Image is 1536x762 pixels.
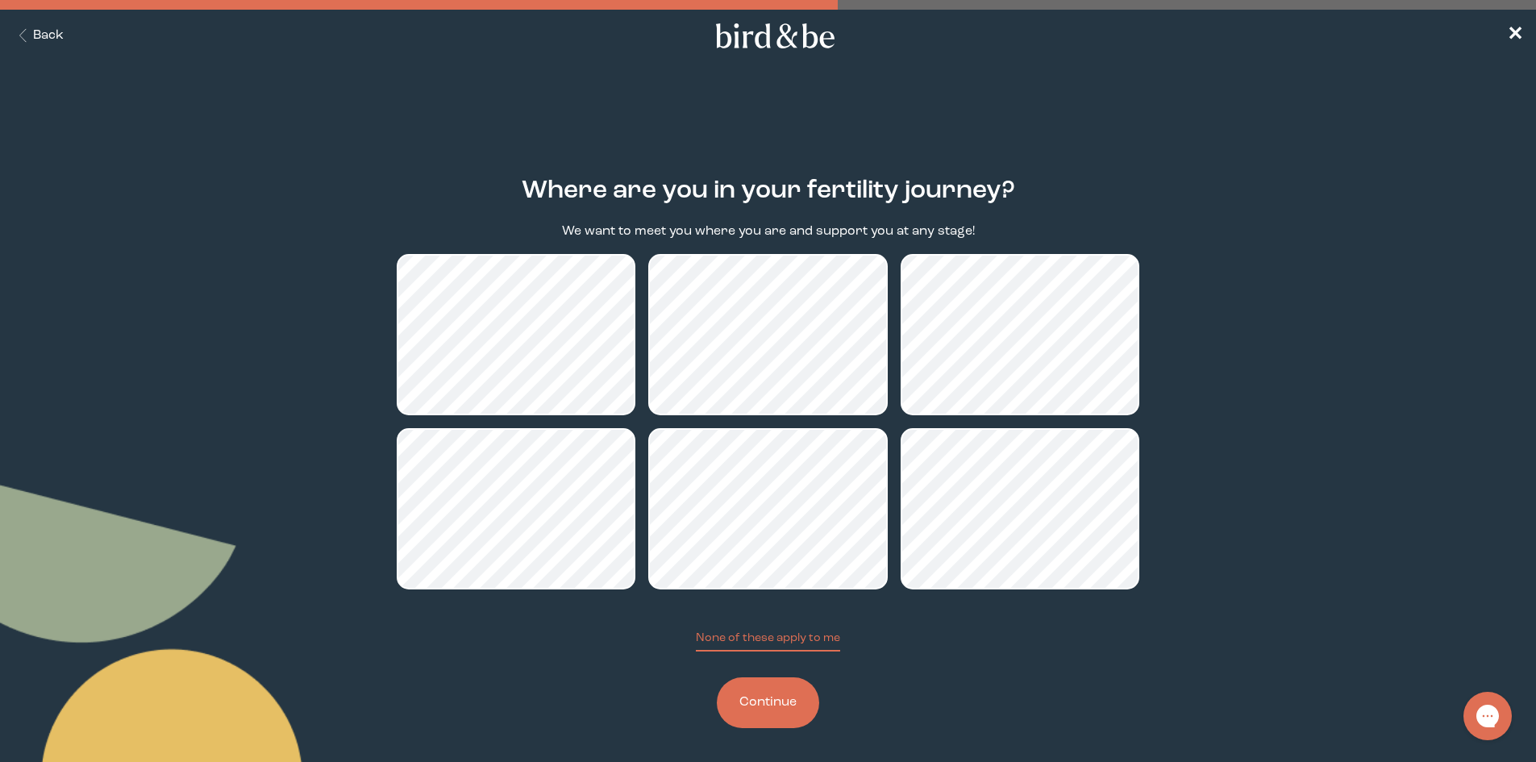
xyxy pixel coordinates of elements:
[522,173,1015,210] h2: Where are you in your fertility journey?
[1455,686,1520,746] iframe: Gorgias live chat messenger
[1507,22,1523,50] a: ✕
[717,677,819,728] button: Continue
[562,223,975,241] p: We want to meet you where you are and support you at any stage!
[13,27,64,45] button: Back Button
[1507,26,1523,45] span: ✕
[696,630,840,652] button: None of these apply to me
